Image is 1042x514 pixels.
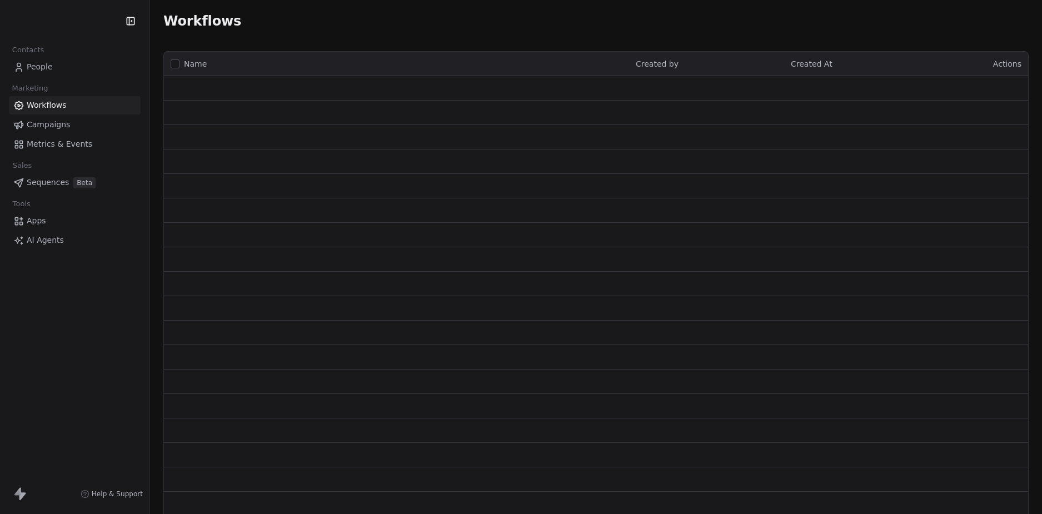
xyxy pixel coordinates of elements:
span: Created by [636,59,679,68]
span: Tools [8,196,35,212]
span: Sequences [27,177,69,188]
span: Sales [8,157,37,174]
a: Help & Support [81,490,143,498]
span: Name [184,58,207,70]
a: Apps [9,212,141,230]
span: Workflows [27,99,67,111]
span: Beta [73,177,96,188]
span: Marketing [7,80,53,97]
span: Actions [993,59,1021,68]
a: AI Agents [9,231,141,249]
span: Workflows [163,13,241,29]
a: Campaigns [9,116,141,134]
a: People [9,58,141,76]
span: Help & Support [92,490,143,498]
span: AI Agents [27,234,64,246]
a: SequencesBeta [9,173,141,192]
span: Contacts [7,42,49,58]
span: People [27,61,53,73]
span: Created At [791,59,832,68]
a: Metrics & Events [9,135,141,153]
a: Workflows [9,96,141,114]
span: Metrics & Events [27,138,92,150]
span: Campaigns [27,119,70,131]
span: Apps [27,215,46,227]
